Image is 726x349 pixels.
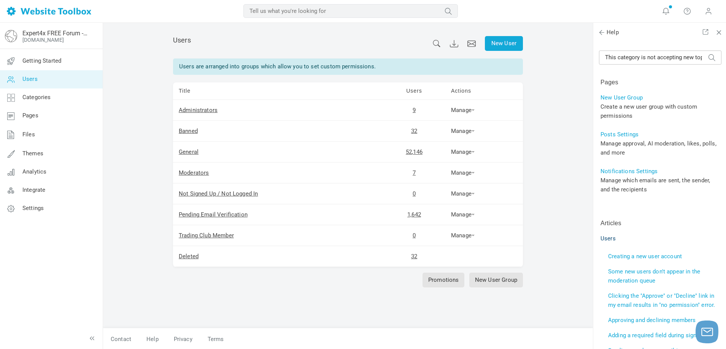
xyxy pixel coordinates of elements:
a: Not Signed Up / Not Logged In [179,190,258,197]
a: Trading Club Member [179,232,234,239]
a: Promotions [423,273,465,287]
span: Help [599,28,619,36]
a: Adding a required field during sign up [608,332,704,339]
p: Articles [600,219,720,228]
div: Manage which emails are sent, the sender, and the recipients [600,176,720,194]
a: Manage [451,211,475,218]
a: Manage [451,148,475,155]
div: Create a new user group with custom permissions [600,102,720,120]
a: 0 [413,190,416,197]
input: Tell us what you're looking for [243,4,458,18]
span: Users [22,76,38,82]
a: Pending Email Verification [179,211,248,218]
a: Posts Settings [600,131,639,138]
a: 9 [413,107,416,114]
input: Tell us what you're looking for [599,51,721,65]
a: Clicking the "Approve" or "Decline" link in my email results in "no permission" error. [608,292,715,308]
a: Deleted [179,253,199,260]
a: Manage [451,232,475,239]
a: Notifications Settings [600,168,658,175]
a: Manage [451,128,475,134]
a: Terms [200,333,224,346]
span: Users [173,36,191,44]
p: Pages [600,78,720,87]
a: 32 [411,253,417,260]
a: Banned [179,128,198,134]
a: New User Group [469,273,523,287]
a: Expert4x FREE Forum - Free trading tools and education [22,30,89,37]
a: Moderators [179,169,209,176]
span: Integrate [22,186,45,193]
a: Manage [451,107,475,114]
a: Privacy [166,333,200,346]
a: 0 [413,232,416,239]
a: New User Group [600,94,643,101]
button: Launch chat [696,321,718,343]
a: Some new users don't appear in the moderation queue [608,268,700,284]
a: Help [139,333,166,346]
a: Users [600,235,616,242]
td: Title [173,82,383,100]
a: 32 [411,128,417,134]
span: Files [22,131,35,138]
a: 1,642 [407,211,421,218]
a: Administrators [179,107,218,114]
a: [DOMAIN_NAME] [22,37,64,43]
a: General [179,148,199,155]
a: 7 [413,169,416,176]
a: Contact [103,333,139,346]
a: 52,146 [406,148,423,155]
a: New User [485,36,523,51]
span: Analytics [22,168,46,175]
td: Actions [445,82,523,100]
span: Settings [22,205,44,212]
span: Back [598,28,605,36]
span: Pages [22,112,38,119]
a: Manage [451,190,475,197]
img: globe-icon.png [5,30,17,42]
span: Themes [22,150,43,157]
a: Approving and declining members [608,317,696,324]
a: Manage [451,169,475,176]
div: Manage approval, AI moderation, likes, polls, and more [600,139,720,157]
span: Categories [22,94,51,101]
div: Users are arranged into groups which allow you to set custom permissions. [173,58,523,75]
span: Getting Started [22,57,61,64]
a: Creating a new user account [608,253,682,260]
td: Users [383,82,445,100]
